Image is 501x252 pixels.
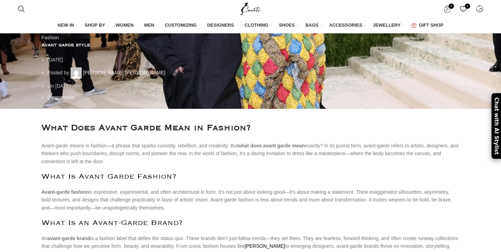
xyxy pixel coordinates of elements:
[85,22,105,28] span: SHOP BY
[465,4,470,9] span: 0
[47,236,90,241] strong: avant-garde brand
[305,18,322,33] a: BAGS
[41,142,460,165] p: Avant-garde means in fashion—a phrase that sparks curiosity, rebellion, and creativity. But exact...
[373,18,404,33] a: JEWELLERY
[41,41,460,49] h1: Avant garde style
[419,22,443,28] span: GIFT SHOP
[245,22,268,28] span: CLOTHING
[14,2,28,16] a: Search
[245,243,285,249] a: [PERSON_NAME]
[305,22,319,28] span: BAGS
[279,22,295,28] span: SHOES
[411,18,443,33] a: GIFT SHOP
[41,35,59,40] a: Fashion
[329,18,366,33] a: ACCESSORIES
[41,189,89,195] strong: Avant-garde fashion
[47,57,63,62] time: [DATE]
[52,94,74,100] span: comments
[47,94,50,100] span: 0
[47,69,69,75] span: Posted by
[239,6,262,11] a: Site logo
[373,22,401,28] span: JEWELLERY
[14,18,487,33] div: Main navigation
[41,172,460,181] h2: What Is Avant Garde Fashion?
[116,18,137,33] a: WOMEN
[207,22,234,28] span: DESIGNERS
[58,22,74,28] span: NEW IN
[245,18,272,33] a: CLOTHING
[47,82,460,90] li: On [DATE]
[41,121,460,135] h1: What Does Avant Garde Mean in Fashion?
[144,18,158,33] a: MEN
[411,23,416,28] img: GiftBag
[41,219,460,227] h2: What Is an Avant-Garde Brand?
[165,22,197,28] span: CUSTOMIZING
[47,94,74,100] a: 0 comments
[144,22,154,28] span: MEN
[58,18,78,33] a: NEW IN
[83,69,165,75] a: [PERSON_NAME] [PERSON_NAME]
[456,2,470,16] a: 0
[329,22,362,28] span: ACCESSORIES
[279,18,299,33] a: SHOES
[41,188,460,212] p: is expressive, experimental, and often architectural in form. It’s not just about looking good—it...
[165,18,200,33] a: CUSTOMIZING
[440,2,454,16] a: 0
[207,18,238,33] a: DESIGNERS
[71,67,82,79] img: author-avatar
[449,4,454,9] span: 0
[85,18,108,33] a: SHOP BY
[456,2,470,16] div: My Wishlist
[238,143,305,148] strong: what does avant garde mean
[116,22,134,28] span: WOMEN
